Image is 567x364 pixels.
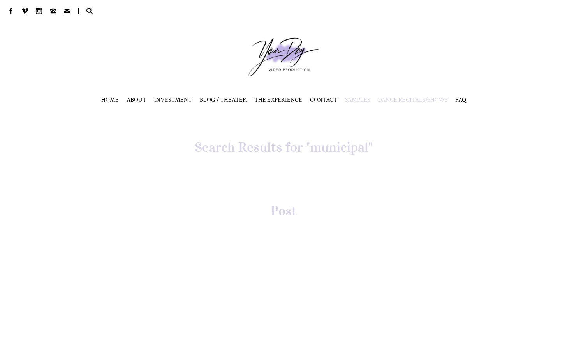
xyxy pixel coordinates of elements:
a: Your Day Production Logo [237,26,330,88]
span: DANCE RECITALS/SHOWS [378,96,447,104]
a: THE EXPERIENCE [254,96,302,104]
a: ABOUT [127,96,146,104]
a: FAQ [455,96,466,104]
a: HOME [101,96,119,104]
a: INVESTMENT [154,96,192,104]
a: BLOG / THEATER [200,96,247,104]
span: SAMPLES [345,96,370,104]
h1: Post [89,202,478,219]
h1: Search Results for "municipal" [89,139,478,156]
a: CONTACT [310,96,337,104]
